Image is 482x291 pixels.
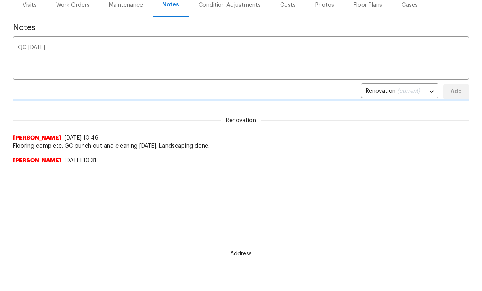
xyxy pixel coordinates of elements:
div: Costs [280,1,296,9]
span: [PERSON_NAME] [13,157,61,165]
div: Work Orders [56,1,90,9]
div: Photos [315,1,334,9]
span: [DATE] 10:31 [65,158,96,163]
span: (current) [397,88,420,94]
span: Renovation [221,117,261,125]
textarea: QC [DATE] [18,45,464,73]
div: Notes [162,1,179,9]
div: Floor Plans [354,1,382,9]
span: [DATE] 10:46 [65,135,98,141]
div: Renovation (current) [361,82,438,102]
span: [PERSON_NAME] [13,134,61,142]
span: Flooring complete. GC punch out and cleaning [DATE]. Landscaping done. [13,142,469,150]
span: Notes [13,24,469,32]
div: Condition Adjustments [199,1,261,9]
div: Maintenance [109,1,143,9]
div: Visits [23,1,37,9]
div: Cases [402,1,418,9]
